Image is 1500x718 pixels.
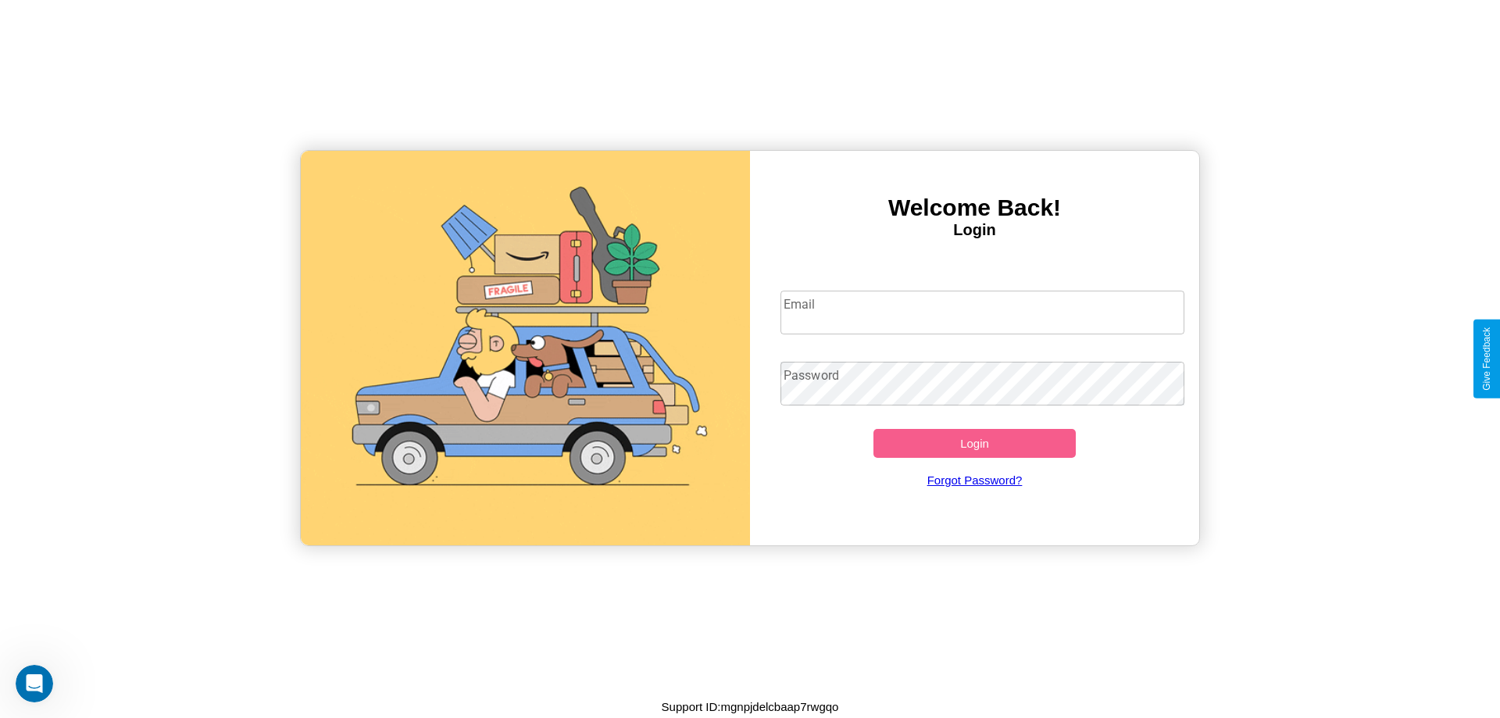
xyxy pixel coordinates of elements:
iframe: Intercom live chat [16,665,53,702]
h4: Login [750,221,1199,239]
img: gif [301,151,750,545]
a: Forgot Password? [773,458,1177,502]
button: Login [873,429,1076,458]
p: Support ID: mgnpjdelcbaap7rwgqo [662,696,839,717]
h3: Welcome Back! [750,195,1199,221]
div: Give Feedback [1481,327,1492,391]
